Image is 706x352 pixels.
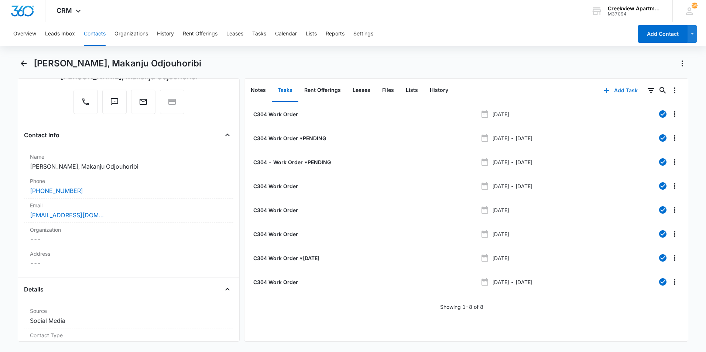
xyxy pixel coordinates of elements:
button: Tasks [252,22,266,46]
label: Organization [30,226,227,234]
button: Reports [326,22,345,46]
a: Email [131,101,155,107]
button: Leads Inbox [45,22,75,46]
a: C304 Work Order [252,278,298,286]
button: Add Contact [638,25,688,43]
dd: --- [30,259,227,268]
a: C304 Work Order [252,230,298,238]
a: [EMAIL_ADDRESS][DOMAIN_NAME] [30,211,104,220]
h1: [PERSON_NAME], Makanju Odjouhoribi [34,58,201,69]
a: Text [102,101,127,107]
button: Files [376,79,400,102]
label: Phone [30,177,227,185]
label: Name [30,153,227,161]
button: Filters [645,84,657,96]
button: Overview [13,22,36,46]
button: Overflow Menu [669,132,681,144]
label: Contact Type [30,331,227,339]
button: Overflow Menu [669,156,681,168]
div: account name [608,6,662,11]
div: Phone[PHONE_NUMBER] [24,174,233,199]
button: Notes [245,79,272,102]
a: C304 Work Order [252,206,298,214]
dd: None [30,341,227,349]
button: Overflow Menu [669,228,681,240]
a: C304 - Work Order *PENDING [252,158,331,166]
button: Overflow Menu [669,84,681,96]
button: History [157,22,174,46]
button: Contacts [84,22,106,46]
span: 162 [692,3,698,8]
button: Organizations [114,22,148,46]
button: Overflow Menu [669,204,681,216]
button: Overflow Menu [669,108,681,120]
button: Settings [353,22,373,46]
button: Leases [226,22,243,46]
button: Rent Offerings [183,22,217,46]
a: C304 Work Order [252,182,298,190]
a: C304 Work Order *[DATE] [252,254,319,262]
div: account id [608,11,662,17]
div: Name[PERSON_NAME], Makanju Odjouhoribi [24,150,233,174]
p: [DATE] [492,230,509,238]
div: notifications count [692,3,698,8]
button: Overflow Menu [669,180,681,192]
button: Actions [676,58,688,69]
button: Lists [306,22,317,46]
button: Calendar [275,22,297,46]
button: Call [73,90,98,114]
dd: [PERSON_NAME], Makanju Odjouhoribi [30,162,227,171]
a: C304 Work Order [252,110,298,118]
button: History [424,79,454,102]
button: Close [222,283,233,295]
div: Address--- [24,247,233,271]
div: Email[EMAIL_ADDRESS][DOMAIN_NAME] [24,199,233,223]
label: Address [30,250,227,258]
p: [DATE] - [DATE] [492,182,532,190]
p: Showing 1-8 of 8 [440,303,483,311]
button: Rent Offerings [298,79,347,102]
button: Back [18,58,29,69]
div: Organization--- [24,223,233,247]
label: Source [30,307,227,315]
p: [DATE] - [DATE] [492,278,532,286]
button: Search... [657,84,669,96]
a: Call [73,101,98,107]
button: Add Task [596,82,645,99]
h4: Details [24,285,44,294]
a: [PHONE_NUMBER] [30,186,83,195]
button: Lists [400,79,424,102]
dd: Social Media [30,316,227,325]
button: Text [102,90,127,114]
span: CRM [56,7,72,14]
button: Close [222,129,233,141]
p: [DATE] - [DATE] [492,158,532,166]
button: Tasks [272,79,298,102]
p: [DATE] [492,206,509,214]
button: Overflow Menu [669,276,681,288]
h4: Contact Info [24,131,59,139]
a: C304 Work Order *PENDING [252,134,326,142]
p: [DATE] [492,110,509,118]
div: SourceSocial Media [24,304,233,328]
p: [DATE] [492,254,509,262]
button: Overflow Menu [669,252,681,264]
p: [DATE] - [DATE] [492,134,532,142]
dd: --- [30,235,227,244]
button: Email [131,90,155,114]
button: Leases [347,79,376,102]
label: Email [30,201,227,209]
